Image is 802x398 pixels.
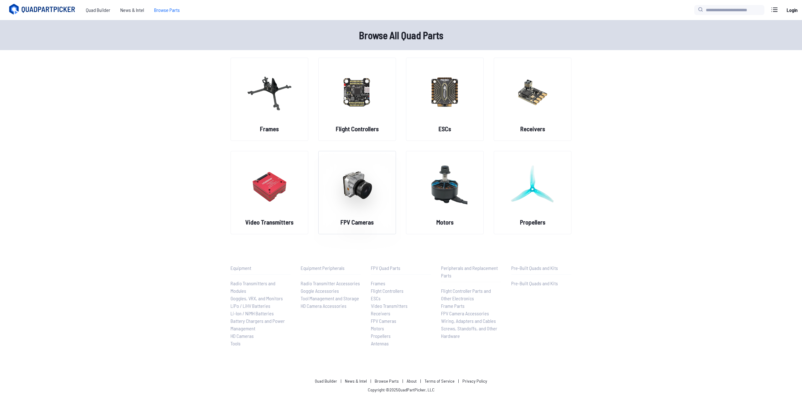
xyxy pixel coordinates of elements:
[371,332,431,340] a: Propellers
[371,280,385,286] span: Frames
[312,378,490,384] p: | | | | |
[510,158,555,213] img: image of category
[335,64,380,119] img: image of category
[441,302,501,310] a: Frame Parts
[231,333,254,339] span: HD Cameras
[407,378,417,384] a: About
[422,158,467,213] img: image of category
[784,4,799,16] a: Login
[441,288,491,301] span: Flight Controller Parts and Other Electronics
[231,264,291,272] p: Equipment
[231,332,291,340] a: HD Cameras
[301,264,361,272] p: Equipment Peripherals
[231,295,291,302] a: Goggles, VRX, and Monitors
[371,287,431,295] a: Flight Controllers
[439,124,451,133] h2: ESCs
[336,124,379,133] h2: Flight Controllers
[245,218,294,226] h2: Video Transmitters
[371,264,431,272] p: FPV Quad Parts
[231,280,291,295] a: Radio Transmitters and Modules
[441,287,501,302] a: Flight Controller Parts and Other Electronics
[231,340,291,347] a: Tools
[301,295,359,301] span: Tool Management and Storage
[422,64,467,119] img: image of category
[315,378,337,384] a: Quad Builder
[231,318,285,331] span: Battery Chargers and Power Management
[371,310,431,317] a: Receivers
[441,318,496,324] span: Wiring, Adapters and Cables
[341,218,374,226] h2: FPV Cameras
[301,302,361,310] a: HD Camera Accessories
[441,310,501,317] a: FPV Camera Accessories
[441,325,501,340] a: Screws, Standoffs, and Other Hardware
[441,310,489,316] span: FPV Camera Accessories
[231,151,308,234] a: image of categoryVideo Transmitters
[371,317,431,325] a: FPV Cameras
[371,303,408,309] span: Video Transmitters
[318,58,396,141] a: image of categoryFlight Controllers
[441,325,497,339] span: Screws, Standoffs, and Other Hardware
[371,318,396,324] span: FPV Cameras
[511,264,571,272] p: Pre-Built Quads and Kits
[371,325,431,332] a: Motors
[441,303,465,309] span: Frame Parts
[301,287,361,295] a: Goggle Accessories
[520,218,545,226] h2: Propellers
[301,288,339,294] span: Goggle Accessories
[371,295,431,302] a: ESCs
[375,378,399,384] a: Browse Parts
[231,303,270,309] span: LiPo / LiHV Batteries
[441,317,501,325] a: Wiring, Adapters and Cables
[231,317,291,332] a: Battery Chargers and Power Management
[301,280,360,286] span: Radio Transmitter Accessories
[371,325,384,331] span: Motors
[335,158,380,213] img: image of category
[231,310,291,317] a: Li-Ion / NiMH Batteries
[231,340,241,346] span: Tools
[345,378,367,384] a: News & Intel
[462,378,487,384] a: Privacy Policy
[318,151,396,234] a: image of categoryFPV Cameras
[301,280,361,287] a: Radio Transmitter Accessories
[301,303,346,309] span: HD Camera Accessories
[406,58,484,141] a: image of categoryESCs
[371,302,431,310] a: Video Transmitters
[231,58,308,141] a: image of categoryFrames
[371,333,391,339] span: Propellers
[368,387,435,393] p: Copyright © 2025 QuadPartPicker, LLC
[510,64,555,119] img: image of category
[200,28,601,43] h1: Browse All Quad Parts
[371,340,389,346] span: Antennas
[406,151,484,234] a: image of categoryMotors
[247,158,292,213] img: image of category
[247,64,292,119] img: image of category
[371,340,431,347] a: Antennas
[371,288,404,294] span: Flight Controllers
[511,280,558,286] span: Pre-Built Quads and Kits
[441,264,501,279] p: Peripherals and Replacement Parts
[115,4,149,16] a: News & Intel
[81,4,115,16] a: Quad Builder
[424,378,455,384] a: Terms of Service
[371,280,431,287] a: Frames
[260,124,279,133] h2: Frames
[149,4,185,16] a: Browse Parts
[494,58,571,141] a: image of categoryReceivers
[231,280,275,294] span: Radio Transmitters and Modules
[494,151,571,234] a: image of categoryPropellers
[520,124,545,133] h2: Receivers
[371,310,390,316] span: Receivers
[231,302,291,310] a: LiPo / LiHV Batteries
[301,295,361,302] a: Tool Management and Storage
[371,295,381,301] span: ESCs
[511,280,571,287] a: Pre-Built Quads and Kits
[231,295,283,301] span: Goggles, VRX, and Monitors
[436,218,454,226] h2: Motors
[231,310,274,316] span: Li-Ion / NiMH Batteries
